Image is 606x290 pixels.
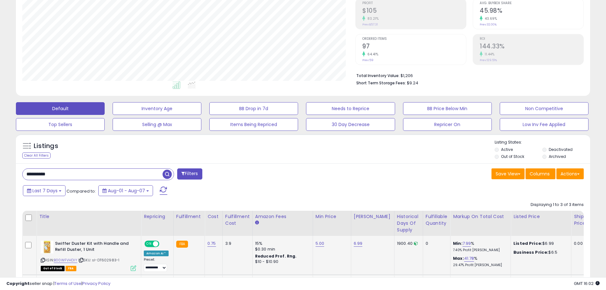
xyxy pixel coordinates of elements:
[66,188,96,194] span: Compared to:
[113,118,201,131] button: Selling @ Max
[403,118,492,131] button: Repricer On
[113,102,201,115] button: Inventory Age
[500,118,589,131] button: Low Inv Fee Applied
[356,80,406,86] b: Short Term Storage Fees:
[177,168,202,180] button: Filters
[500,102,589,115] button: Non Competitive
[207,240,216,247] a: 0.75
[365,16,379,21] small: 83.21%
[6,281,110,287] div: seller snap | |
[176,213,202,220] div: Fulfillment
[501,154,524,159] label: Out of Stock
[549,154,566,159] label: Archived
[55,241,132,254] b: Swiffer Duster Kit with Handle and Refill Duster, 1 Unit
[144,213,171,220] div: Repricing
[453,255,464,261] b: Max:
[41,266,65,271] span: All listings that are currently out of stock and unavailable for purchase on Amazon
[480,43,583,51] h2: 144.33%
[209,102,298,115] button: BB Drop in 7d
[362,43,466,51] h2: 97
[306,118,395,131] button: 30 Day Decrease
[362,2,466,5] span: Profit
[16,118,105,131] button: Top Sellers
[453,241,506,252] div: %
[453,248,506,252] p: 7.40% Profit [PERSON_NAME]
[403,102,492,115] button: BB Price Below Min
[354,213,392,220] div: [PERSON_NAME]
[531,202,584,208] div: Displaying 1 to 3 of 3 items
[556,168,584,179] button: Actions
[356,71,579,79] li: $1,206
[464,255,474,262] a: 41.78
[207,213,220,220] div: Cost
[513,241,566,246] div: $6.99
[6,280,30,286] strong: Copyright
[397,213,420,233] div: Historical Days Of Supply
[362,7,466,16] h2: $105
[501,147,513,152] label: Active
[144,258,169,272] div: Preset:
[82,280,110,286] a: Privacy Policy
[158,241,169,247] span: OFF
[513,240,542,246] b: Listed Price:
[426,213,448,227] div: Fulfillable Quantity
[495,139,590,145] p: Listing States:
[365,52,378,57] small: 64.41%
[453,213,508,220] div: Markup on Total Cost
[22,152,51,159] div: Clear All Filters
[255,246,308,252] div: $0.30 min
[480,7,583,16] h2: 45.98%
[306,102,395,115] button: Needs to Reprice
[39,213,138,220] div: Title
[41,241,136,270] div: ASIN:
[255,213,310,220] div: Amazon Fees
[354,240,363,247] a: 6.99
[54,280,81,286] a: Terms of Use
[356,73,400,78] b: Total Inventory Value:
[397,241,418,246] div: 1900.40
[255,220,259,226] small: Amazon Fees.
[41,241,53,253] img: 41bakkXtdaL._SL40_.jpg
[255,253,297,259] b: Reduced Prof. Rng.
[483,16,497,21] small: 43.69%
[144,251,169,256] div: Amazon AI *
[480,37,583,41] span: ROI
[316,213,348,220] div: Min Price
[480,58,497,62] small: Prev: 129.51%
[549,147,573,152] label: Deactivated
[453,256,506,267] div: %
[453,240,463,246] b: Min:
[23,185,66,196] button: Last 7 Days
[362,58,373,62] small: Prev: 59
[513,213,568,220] div: Listed Price
[426,241,445,246] div: 0
[574,280,600,286] span: 2025-08-15 16:02 GMT
[407,80,418,86] span: $9.24
[526,168,555,179] button: Columns
[316,240,324,247] a: 5.00
[513,250,566,255] div: $6.5
[483,52,494,57] small: 11.44%
[66,266,76,271] span: FBA
[362,23,378,26] small: Prev: $57.31
[362,37,466,41] span: Ordered Items
[54,258,77,263] a: B00WFVHDIY
[98,185,153,196] button: Aug-01 - Aug-07
[463,240,471,247] a: 7.99
[255,259,308,265] div: $10 - $10.90
[225,241,247,246] div: 3.9
[34,142,58,151] h5: Listings
[491,168,525,179] button: Save View
[145,241,153,247] span: ON
[176,241,188,248] small: FBA
[480,2,583,5] span: Avg. Buybox Share
[255,241,308,246] div: 15%
[513,249,548,255] b: Business Price:
[530,171,550,177] span: Columns
[574,241,584,246] div: 0.00
[32,187,58,194] span: Last 7 Days
[450,211,511,236] th: The percentage added to the cost of goods (COGS) that forms the calculator for Min & Max prices.
[209,118,298,131] button: Items Being Repriced
[78,258,119,263] span: | SKU: sl-DT602983-1
[480,23,497,26] small: Prev: 32.00%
